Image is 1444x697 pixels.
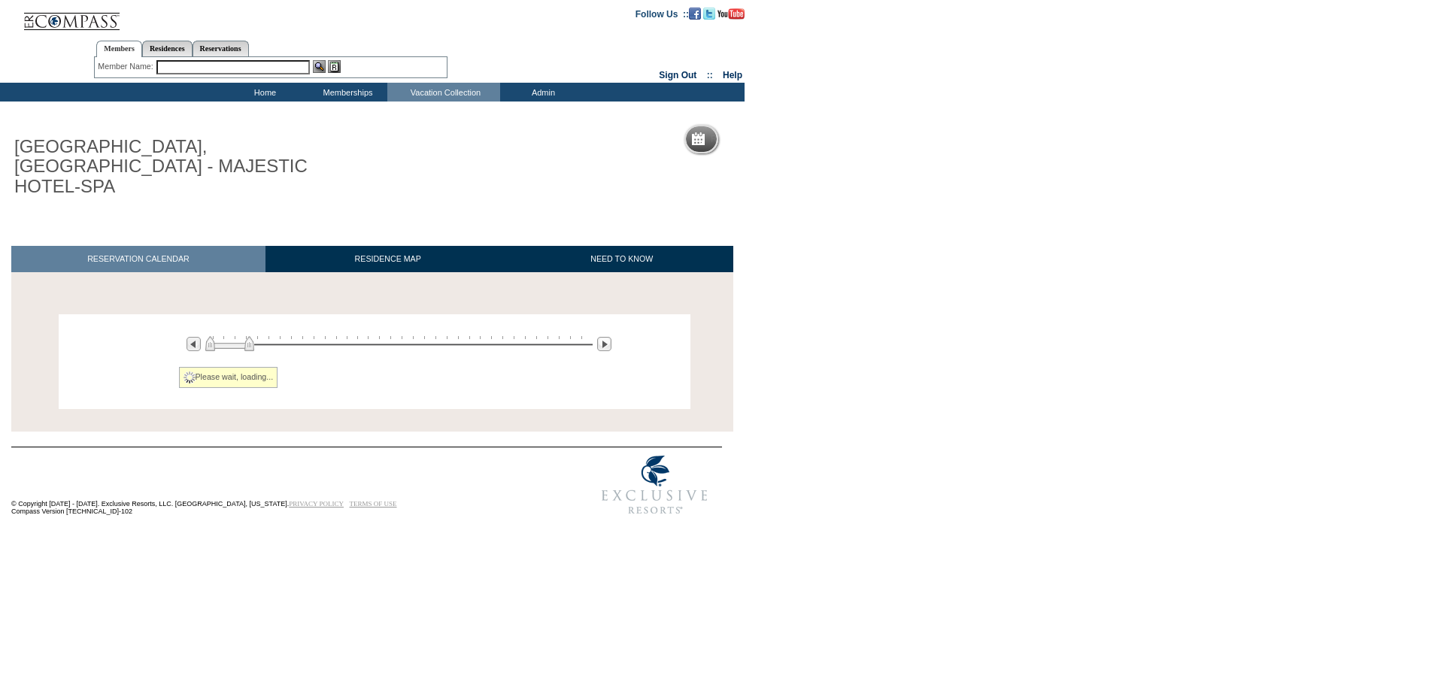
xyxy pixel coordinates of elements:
[328,60,341,73] img: Reservations
[222,83,305,102] td: Home
[636,8,689,20] td: Follow Us ::
[179,367,278,388] div: Please wait, loading...
[703,8,715,20] img: Follow us on Twitter
[587,447,722,523] img: Exclusive Resorts
[703,8,715,17] a: Follow us on Twitter
[193,41,249,56] a: Reservations
[689,8,701,20] img: Become our fan on Facebook
[98,60,156,73] div: Member Name:
[659,70,696,80] a: Sign Out
[187,337,201,351] img: Previous
[597,337,611,351] img: Next
[711,135,826,144] h5: Reservation Calendar
[289,500,344,508] a: PRIVACY POLICY
[184,371,196,383] img: spinner2.gif
[11,448,538,523] td: © Copyright [DATE] - [DATE]. Exclusive Resorts, LLC. [GEOGRAPHIC_DATA], [US_STATE]. Compass Versi...
[717,8,745,17] a: Subscribe to our YouTube Channel
[723,70,742,80] a: Help
[689,8,701,17] a: Become our fan on Facebook
[305,83,387,102] td: Memberships
[313,60,326,73] img: View
[707,70,713,80] span: ::
[717,8,745,20] img: Subscribe to our YouTube Channel
[500,83,583,102] td: Admin
[387,83,500,102] td: Vacation Collection
[350,500,397,508] a: TERMS OF USE
[11,246,265,272] a: RESERVATION CALENDAR
[510,246,733,272] a: NEED TO KNOW
[11,134,348,199] h1: [GEOGRAPHIC_DATA], [GEOGRAPHIC_DATA] - MAJESTIC HOTEL-SPA
[265,246,511,272] a: RESIDENCE MAP
[96,41,142,57] a: Members
[142,41,193,56] a: Residences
